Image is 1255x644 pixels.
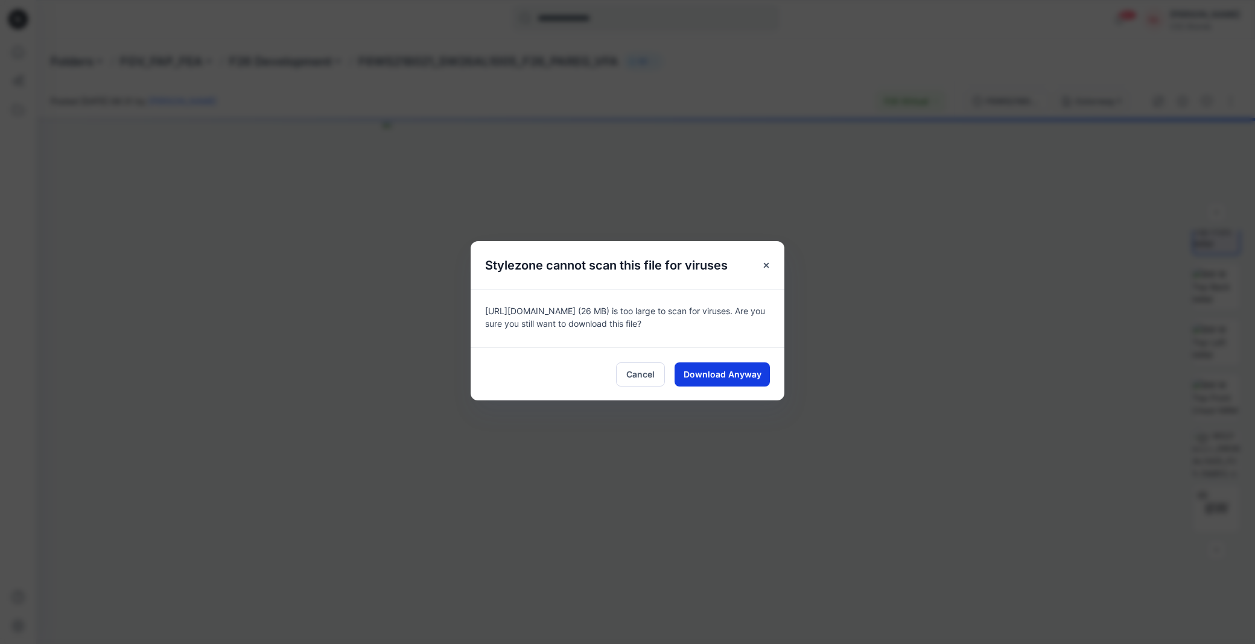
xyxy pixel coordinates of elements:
button: Cancel [616,362,665,387]
button: Download Anyway [675,362,770,387]
span: Cancel [626,368,655,380]
h5: Stylezone cannot scan this file for viruses [471,241,742,289]
button: Close [755,254,777,276]
span: Download Anyway [684,368,761,380]
div: [URL][DOMAIN_NAME] (26 MB) is too large to scan for viruses. Are you sure you still want to downl... [471,289,784,347]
